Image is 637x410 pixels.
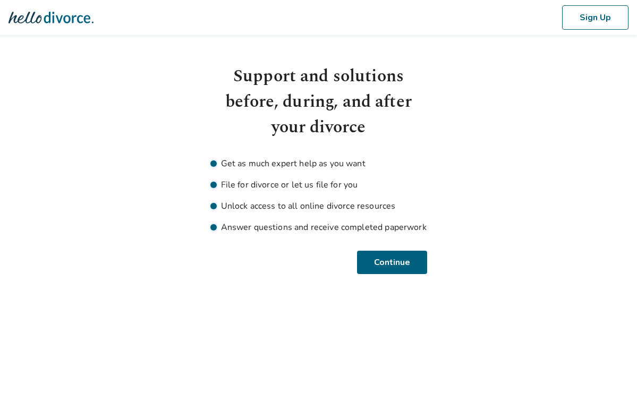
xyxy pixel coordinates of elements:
button: Sign Up [562,5,628,30]
h1: Support and solutions before, during, and after your divorce [210,64,427,140]
button: Continue [359,251,427,274]
li: Answer questions and receive completed paperwork [210,221,427,234]
img: Hello Divorce Logo [9,7,94,28]
li: File for divorce or let us file for you [210,178,427,191]
li: Unlock access to all online divorce resources [210,200,427,212]
li: Get as much expert help as you want [210,157,427,170]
